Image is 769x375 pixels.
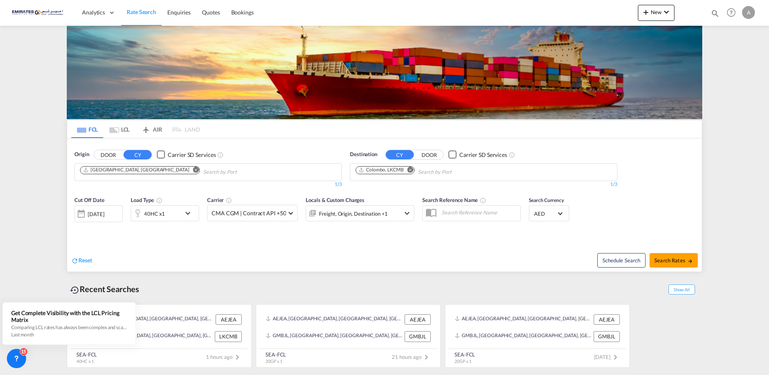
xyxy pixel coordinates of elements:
[67,280,142,298] div: Recent Searches
[82,8,105,16] span: Analytics
[534,210,557,217] span: AED
[77,314,214,325] div: AEJEA, Jebel Ali, United Arab Emirates, Middle East, Middle East
[202,9,220,16] span: Quotes
[12,4,66,22] img: c67187802a5a11ec94275b5db69a26e6.png
[668,284,695,295] span: Show All
[306,205,414,221] div: Freight Origin Destination Factory Stuffingicon-chevron-down
[144,208,165,219] div: 40HC x1
[724,6,742,20] div: Help
[358,167,404,173] div: Colombo, LKCMB
[256,304,441,368] recent-search-card: AEJEA, [GEOGRAPHIC_DATA], [GEOGRAPHIC_DATA], [GEOGRAPHIC_DATA], [GEOGRAPHIC_DATA] AEJEAGMBJL, [GE...
[71,256,92,265] div: icon-refreshReset
[74,205,123,222] div: [DATE]
[266,314,403,325] div: AEJEA, Jebel Ali, United Arab Emirates, Middle East, Middle East
[141,125,151,131] md-icon: icon-airplane
[594,354,620,360] span: [DATE]
[74,197,105,203] span: Cut Off Date
[71,120,200,138] md-pagination-wrapper: Use the left and right arrow keys to navigate between tabs
[71,120,103,138] md-tab-item: FCL
[226,197,232,204] md-icon: The selected Trucker/Carrierwill be displayed in the rate results If the rates are from another f...
[136,120,168,138] md-tab-item: AIR
[358,167,405,173] div: Press delete to remove this chip.
[611,352,620,362] md-icon: icon-chevron-right
[594,314,620,325] div: AEJEA
[266,331,403,342] div: GMBJL, Banjul, Gambia, Western Africa, Africa
[455,314,592,325] div: AEJEA, Jebel Ali, United Arab Emirates, Middle East, Middle East
[402,167,414,175] button: Remove
[127,8,156,15] span: Rate Search
[350,181,617,188] div: 1/3
[83,167,191,173] div: Press delete to remove this chip.
[77,331,213,342] div: LKCMB, Colombo, Sri Lanka, Indian Subcontinent, Asia Pacific
[418,166,494,179] input: Chips input.
[724,6,738,19] span: Help
[74,181,342,188] div: 1/3
[445,304,630,368] recent-search-card: AEJEA, [GEOGRAPHIC_DATA], [GEOGRAPHIC_DATA], [GEOGRAPHIC_DATA], [GEOGRAPHIC_DATA] AEJEAGMBJL, [GE...
[215,331,242,342] div: LKCMB
[438,206,520,218] input: Search Reference Name
[206,354,242,360] span: 1 hours ago
[212,209,286,217] span: CMA CGM | Contract API +50
[594,331,620,342] div: GMBJL
[79,164,283,179] md-chips-wrap: Chips container. Use arrow keys to select chips.
[67,304,252,368] recent-search-card: AEJEA, [GEOGRAPHIC_DATA], [GEOGRAPHIC_DATA], [GEOGRAPHIC_DATA], [GEOGRAPHIC_DATA] AEJEALKCMB, [GE...
[354,164,498,179] md-chips-wrap: Chips container. Use arrow keys to select chips.
[76,359,94,364] span: 40HC x 1
[662,7,671,17] md-icon: icon-chevron-down
[70,285,80,295] md-icon: icon-backup-restore
[711,9,720,18] md-icon: icon-magnify
[217,152,224,158] md-icon: Unchecked: Search for CY (Container Yard) services for all selected carriers.Checked : Search for...
[167,9,191,16] span: Enquiries
[319,208,388,219] div: Freight Origin Destination Factory Stuffing
[402,208,412,218] md-icon: icon-chevron-down
[654,257,693,264] span: Search Rates
[711,9,720,21] div: icon-magnify
[415,150,443,159] button: DOOR
[216,314,242,325] div: AEJEA
[597,253,646,268] button: Note: By default Schedule search will only considerorigin ports, destination ports and cut off da...
[529,197,564,203] span: Search Currency
[67,26,702,119] img: LCL+%26+FCL+BACKGROUND.png
[265,359,282,364] span: 20GP x 1
[131,197,162,203] span: Load Type
[157,150,216,159] md-checkbox: Checkbox No Ink
[742,6,755,19] div: A
[405,314,431,325] div: AEJEA
[74,221,80,232] md-datepicker: Select
[183,208,197,218] md-icon: icon-chevron-down
[265,351,286,358] div: SEA-FCL
[405,331,431,342] div: GMBJL
[76,351,97,358] div: SEA-FCL
[650,253,698,268] button: Search Ratesicon-arrow-right
[459,151,507,159] div: Carrier SD Services
[94,150,122,159] button: DOOR
[533,208,565,219] md-select: Select Currency: د.إ AEDUnited Arab Emirates Dirham
[156,197,162,204] md-icon: icon-information-outline
[386,150,414,159] button: CY
[168,151,216,159] div: Carrier SD Services
[454,351,475,358] div: SEA-FCL
[422,197,486,203] span: Search Reference Name
[207,197,232,203] span: Carrier
[454,359,471,364] span: 20GP x 1
[422,352,431,362] md-icon: icon-chevron-right
[78,257,92,264] span: Reset
[392,354,431,360] span: 21 hours ago
[231,9,254,16] span: Bookings
[641,7,651,17] md-icon: icon-plus 400-fg
[187,167,199,175] button: Remove
[232,352,242,362] md-icon: icon-chevron-right
[455,331,592,342] div: GMBJL, Banjul, Gambia, Western Africa, Africa
[67,138,702,272] div: OriginDOOR CY Checkbox No InkUnchecked: Search for CY (Container Yard) services for all selected ...
[103,120,136,138] md-tab-item: LCL
[350,150,377,159] span: Destination
[638,5,674,21] button: icon-plus 400-fgNewicon-chevron-down
[509,152,515,158] md-icon: Unchecked: Search for CY (Container Yard) services for all selected carriers.Checked : Search for...
[74,150,89,159] span: Origin
[306,197,364,203] span: Locals & Custom Charges
[71,257,78,264] md-icon: icon-refresh
[641,9,671,15] span: New
[131,205,199,221] div: 40HC x1icon-chevron-down
[203,166,280,179] input: Chips input.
